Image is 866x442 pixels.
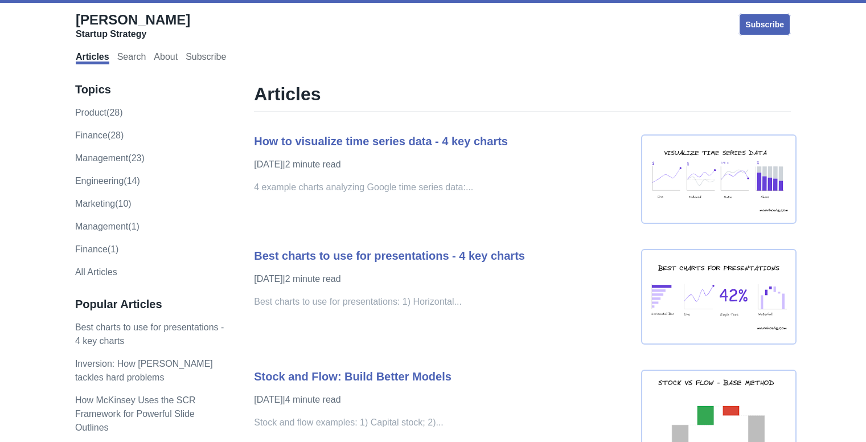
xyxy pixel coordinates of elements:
[75,359,213,382] a: Inversion: How [PERSON_NAME] tackles hard problems
[75,297,230,312] h3: Popular Articles
[76,12,190,27] span: [PERSON_NAME]
[254,249,525,262] a: Best charts to use for presentations - 4 key charts
[75,222,139,231] a: Management(1)
[75,199,132,208] a: marketing(10)
[254,135,508,148] a: How to visualize time series data - 4 key charts
[254,83,791,112] h1: Articles
[75,176,140,186] a: engineering(14)
[738,13,791,36] a: Subscribe
[75,395,196,432] a: How McKinsey Uses the SCR Framework for Powerful Slide Outlines
[75,267,117,277] a: All Articles
[641,134,797,224] img: time-series
[254,272,630,286] p: [DATE] | 2 minute read
[254,370,452,383] a: Stock and Flow: Build Better Models
[75,244,118,254] a: Finance(1)
[75,322,224,346] a: Best charts to use for presentations - 4 key charts
[75,108,123,117] a: product(28)
[186,52,226,64] a: Subscribe
[76,28,190,40] div: Startup Strategy
[75,130,124,140] a: finance(28)
[254,393,630,407] p: [DATE] | 4 minute read
[154,52,178,64] a: About
[254,158,630,171] p: [DATE] | 2 minute read
[76,52,109,64] a: Articles
[254,181,630,194] p: 4 example charts analyzing Google time series data:...
[641,249,797,345] img: best chart presentaion
[75,153,145,163] a: management(23)
[254,295,630,309] p: Best charts to use for presentations: 1) Horizontal...
[76,11,190,40] a: [PERSON_NAME]Startup Strategy
[254,416,630,429] p: Stock and flow examples: 1) Capital stock; 2)...
[117,52,146,64] a: Search
[75,83,230,97] h3: Topics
